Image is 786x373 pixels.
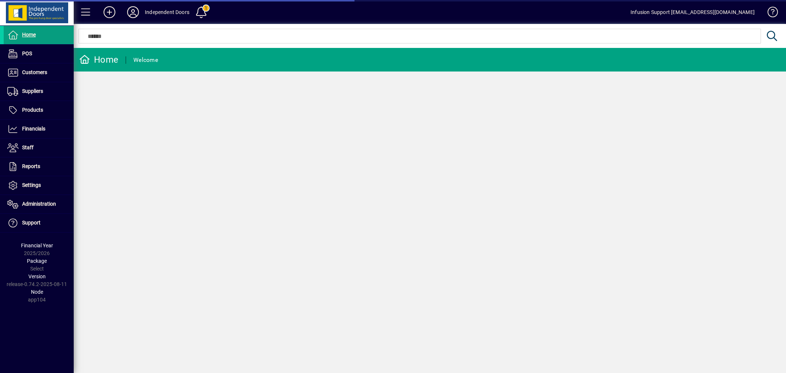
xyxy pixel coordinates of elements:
[4,157,74,176] a: Reports
[22,201,56,207] span: Administration
[22,50,32,56] span: POS
[22,182,41,188] span: Settings
[4,82,74,101] a: Suppliers
[4,63,74,82] a: Customers
[22,220,41,226] span: Support
[4,101,74,119] a: Products
[22,163,40,169] span: Reports
[4,214,74,232] a: Support
[22,32,36,38] span: Home
[4,195,74,213] a: Administration
[145,6,189,18] div: Independent Doors
[31,289,43,295] span: Node
[22,69,47,75] span: Customers
[28,273,46,279] span: Version
[22,144,34,150] span: Staff
[22,126,45,132] span: Financials
[21,243,53,248] span: Financial Year
[22,88,43,94] span: Suppliers
[22,107,43,113] span: Products
[4,176,74,195] a: Settings
[4,45,74,63] a: POS
[762,1,777,25] a: Knowledge Base
[4,139,74,157] a: Staff
[79,54,118,66] div: Home
[4,120,74,138] a: Financials
[121,6,145,19] button: Profile
[98,6,121,19] button: Add
[27,258,47,264] span: Package
[133,54,158,66] div: Welcome
[630,6,755,18] div: Infusion Support [EMAIL_ADDRESS][DOMAIN_NAME]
